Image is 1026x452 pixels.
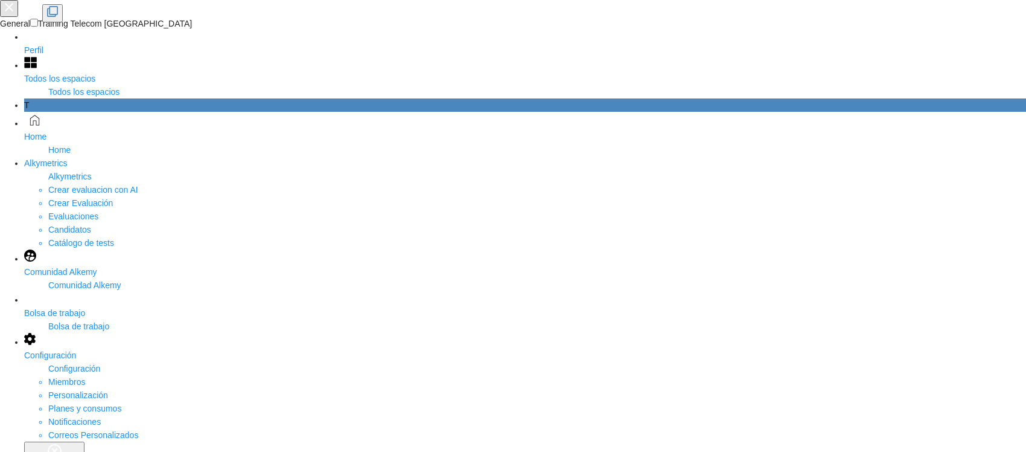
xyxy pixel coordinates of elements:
span: Training Telecom [GEOGRAPHIC_DATA] [38,19,192,28]
span: Configuración [24,350,76,360]
span: Todos los espacios [24,74,95,83]
span: T [24,100,30,110]
a: Planes y consumos [48,404,121,413]
a: Perfil [24,30,1026,57]
span: Comunidad Alkemy [48,280,121,290]
a: Miembros [48,377,85,387]
a: Notificaciones [48,417,101,427]
span: Perfil [24,45,43,55]
a: Evaluaciones [48,211,98,221]
a: Crear evaluacion con AI [48,185,138,195]
a: Catálogo de tests [48,238,114,248]
a: Candidatos [48,225,91,234]
span: Bolsa de trabajo [48,321,109,331]
span: Alkymetrics [48,172,92,181]
a: Crear Evaluación [48,198,113,208]
span: Todos los espacios [48,87,119,97]
a: Correos Personalizados [48,430,138,440]
span: Configuración [48,364,100,373]
span: Bolsa de trabajo [24,308,85,318]
a: Personalización [48,390,108,400]
span: Comunidad Alkemy [24,267,97,277]
span: Home [48,145,71,155]
span: Home [24,132,46,141]
span: Alkymetrics [24,158,68,168]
